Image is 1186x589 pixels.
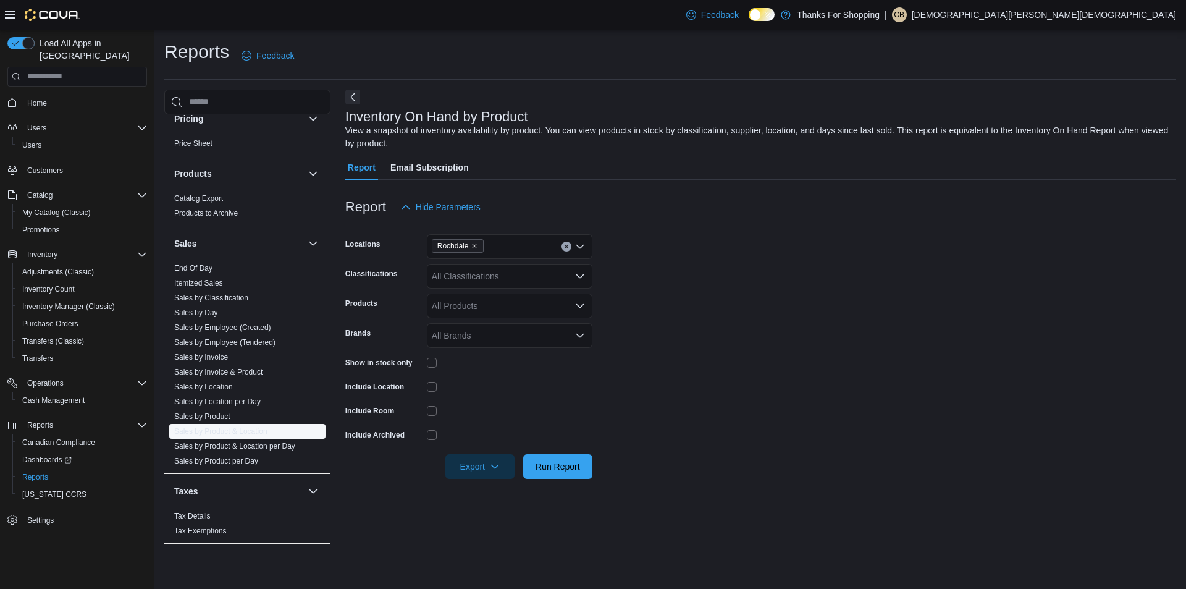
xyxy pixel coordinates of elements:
[17,487,147,502] span: Washington CCRS
[174,112,303,125] button: Pricing
[22,121,51,135] button: Users
[174,323,271,332] a: Sales by Employee (Created)
[22,247,147,262] span: Inventory
[2,119,152,137] button: Users
[797,7,880,22] p: Thanks For Shopping
[174,442,295,451] a: Sales by Product & Location per Day
[536,460,580,473] span: Run Report
[306,484,321,499] button: Taxes
[17,452,77,467] a: Dashboards
[2,511,152,528] button: Settings
[17,316,147,331] span: Purchase Orders
[390,155,469,180] span: Email Subscription
[17,316,83,331] a: Purchase Orders
[12,137,152,154] button: Users
[12,221,152,239] button: Promotions
[22,267,94,277] span: Adjustments (Classic)
[345,109,528,124] h3: Inventory On Hand by Product
[22,418,147,433] span: Reports
[174,194,223,203] a: Catalog Export
[12,486,152,503] button: [US_STATE] CCRS
[12,333,152,350] button: Transfers (Classic)
[174,209,238,218] a: Products to Archive
[174,526,227,536] span: Tax Exemptions
[174,527,227,535] a: Tax Exemptions
[174,412,230,422] span: Sales by Product
[22,418,58,433] button: Reports
[22,472,48,482] span: Reports
[237,43,299,68] a: Feedback
[306,166,321,181] button: Products
[17,452,147,467] span: Dashboards
[174,294,248,302] a: Sales by Classification
[174,511,211,521] span: Tax Details
[749,8,775,21] input: Dark Mode
[22,225,60,235] span: Promotions
[2,417,152,434] button: Reports
[345,382,404,392] label: Include Location
[345,328,371,338] label: Brands
[27,378,64,388] span: Operations
[885,7,887,22] p: |
[174,441,295,451] span: Sales by Product & Location per Day
[27,250,57,260] span: Inventory
[256,49,294,62] span: Feedback
[27,515,54,525] span: Settings
[345,90,360,104] button: Next
[22,336,84,346] span: Transfers (Classic)
[575,301,585,311] button: Open list of options
[892,7,907,22] div: Christian Bishop
[22,121,147,135] span: Users
[17,470,53,485] a: Reports
[22,512,147,527] span: Settings
[17,351,147,366] span: Transfers
[17,393,147,408] span: Cash Management
[345,124,1170,150] div: View a snapshot of inventory availability by product. You can view products in stock by classific...
[22,455,72,465] span: Dashboards
[12,468,152,486] button: Reports
[174,264,212,273] a: End Of Day
[164,136,330,156] div: Pricing
[306,111,321,126] button: Pricing
[164,261,330,473] div: Sales
[12,315,152,333] button: Purchase Orders
[345,358,413,368] label: Show in stock only
[174,383,233,391] a: Sales by Location
[174,337,275,347] span: Sales by Employee (Tendered)
[174,456,258,466] span: Sales by Product per Day
[174,512,211,520] a: Tax Details
[174,485,198,498] h3: Taxes
[164,40,229,64] h1: Reports
[174,308,218,318] span: Sales by Day
[22,489,86,499] span: [US_STATE] CCRS
[174,167,303,180] button: Products
[22,376,69,391] button: Operations
[22,188,147,203] span: Catalog
[22,354,53,363] span: Transfers
[174,112,203,125] h3: Pricing
[22,284,75,294] span: Inventory Count
[17,299,147,314] span: Inventory Manager (Classic)
[12,298,152,315] button: Inventory Manager (Classic)
[174,278,223,288] span: Itemized Sales
[174,382,233,392] span: Sales by Location
[174,208,238,218] span: Products to Archive
[174,352,228,362] span: Sales by Invoice
[2,375,152,392] button: Operations
[27,190,53,200] span: Catalog
[523,454,592,479] button: Run Report
[17,470,147,485] span: Reports
[22,208,91,218] span: My Catalog (Classic)
[348,155,376,180] span: Report
[174,397,261,406] a: Sales by Location per Day
[345,239,381,249] label: Locations
[35,37,147,62] span: Load All Apps in [GEOGRAPHIC_DATA]
[2,94,152,112] button: Home
[22,513,59,528] a: Settings
[17,351,58,366] a: Transfers
[174,397,261,407] span: Sales by Location per Day
[12,281,152,298] button: Inventory Count
[22,188,57,203] button: Catalog
[2,187,152,204] button: Catalog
